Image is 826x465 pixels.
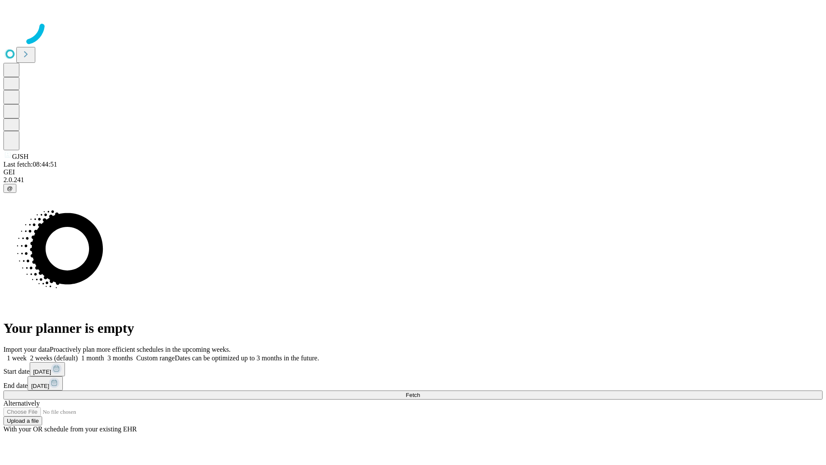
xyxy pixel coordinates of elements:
[12,153,28,160] span: GJSH
[50,346,231,353] span: Proactively plan more efficient schedules in the upcoming weeks.
[7,354,27,362] span: 1 week
[30,362,65,376] button: [DATE]
[3,346,50,353] span: Import your data
[3,168,823,176] div: GEI
[7,185,13,192] span: @
[28,376,63,391] button: [DATE]
[33,369,51,375] span: [DATE]
[3,425,137,433] span: With your OR schedule from your existing EHR
[3,362,823,376] div: Start date
[3,391,823,400] button: Fetch
[3,161,57,168] span: Last fetch: 08:44:51
[3,320,823,336] h1: Your planner is empty
[3,400,40,407] span: Alternatively
[175,354,319,362] span: Dates can be optimized up to 3 months in the future.
[81,354,104,362] span: 1 month
[31,383,49,389] span: [DATE]
[3,376,823,391] div: End date
[136,354,175,362] span: Custom range
[3,176,823,184] div: 2.0.241
[30,354,78,362] span: 2 weeks (default)
[406,392,420,398] span: Fetch
[108,354,133,362] span: 3 months
[3,416,42,425] button: Upload a file
[3,184,16,193] button: @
